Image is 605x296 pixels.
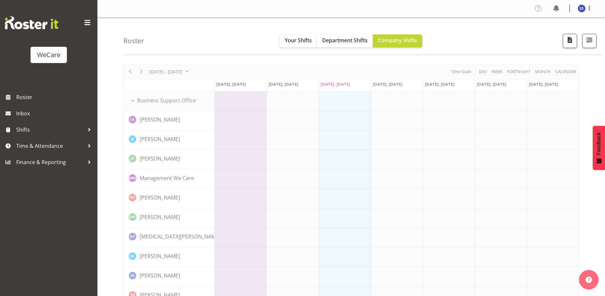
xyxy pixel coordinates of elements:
[593,126,605,170] button: Feedback - Show survey
[16,92,94,102] span: Roster
[317,34,373,47] button: Department Shifts
[123,37,144,45] h4: Roster
[285,37,312,44] span: Your Shifts
[582,34,597,48] button: Filter Shifts
[16,141,84,151] span: Time & Attendance
[563,34,577,48] button: Download a PDF of the roster according to the set date range.
[16,109,94,118] span: Inbox
[578,5,586,12] img: savita-savita11083.jpg
[373,34,422,47] button: Company Shifts
[322,37,368,44] span: Department Shifts
[378,37,417,44] span: Company Shifts
[596,132,602,155] span: Feedback
[37,50,60,60] div: WeCare
[280,34,317,47] button: Your Shifts
[5,16,58,29] img: Rosterit website logo
[16,157,84,167] span: Finance & Reporting
[16,125,84,135] span: Shifts
[586,277,592,283] img: help-xxl-2.png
